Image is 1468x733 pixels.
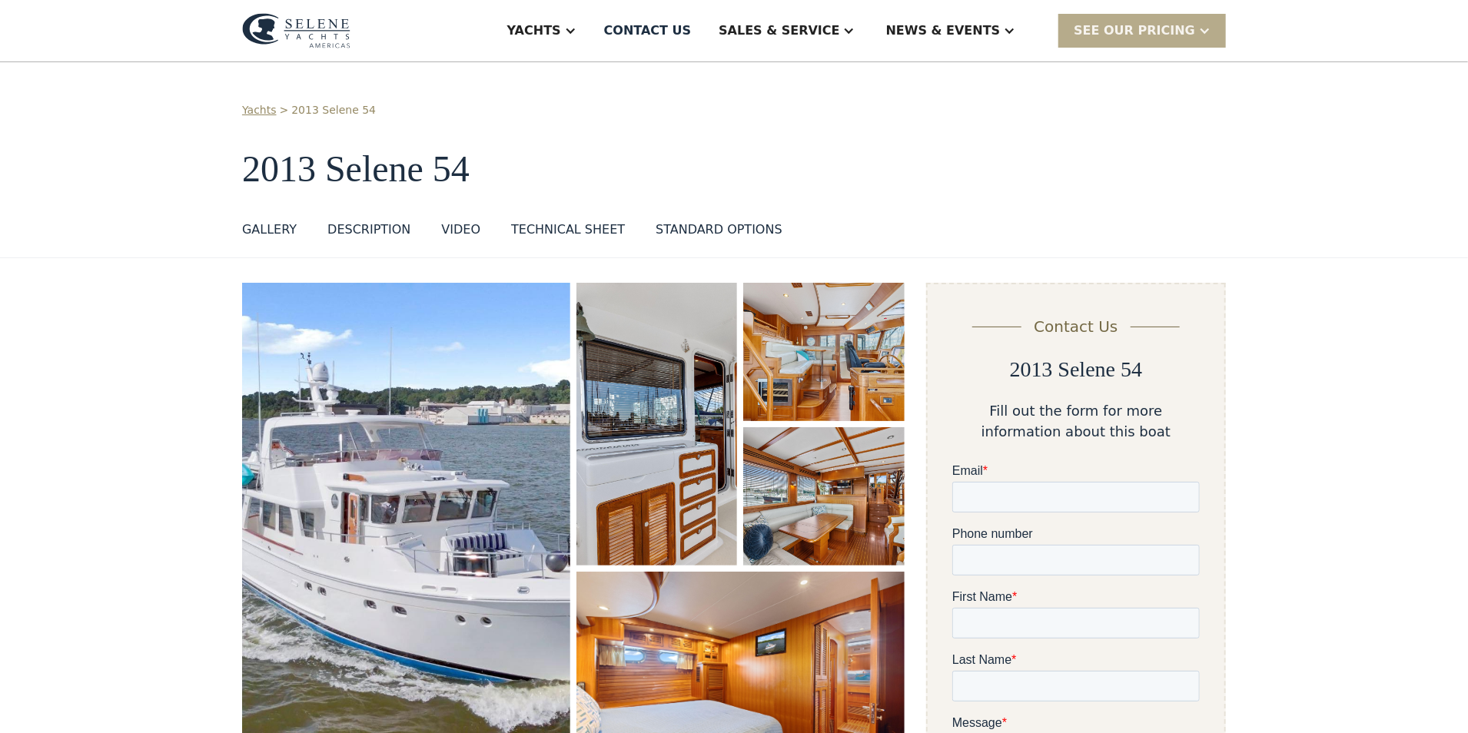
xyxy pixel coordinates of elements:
[1058,14,1226,47] div: SEE Our Pricing
[1010,357,1143,383] h2: 2013 Selene 54
[952,400,1200,442] div: Fill out the form for more information about this boat
[280,102,289,118] div: >
[291,102,376,118] a: 2013 Selene 54
[656,221,782,245] a: STANDARD OPTIONS
[656,221,782,239] div: STANDARD OPTIONS
[576,283,737,566] a: open lightbox
[1034,315,1118,338] div: Contact Us
[242,221,297,245] a: GALLERY
[242,149,1226,190] h1: 2013 Selene 54
[1074,22,1195,40] div: SEE Our Pricing
[242,13,350,48] img: logo
[743,427,905,566] a: open lightbox
[743,283,905,421] a: open lightbox
[511,221,625,245] a: TECHNICAL SHEET
[886,22,1001,40] div: News & EVENTS
[441,221,480,239] div: VIDEO
[511,221,625,239] div: TECHNICAL SHEET
[242,102,277,118] a: Yachts
[242,221,297,239] div: GALLERY
[719,22,839,40] div: Sales & Service
[507,22,561,40] div: Yachts
[604,22,692,40] div: Contact US
[327,221,410,245] a: DESCRIPTION
[327,221,410,239] div: DESCRIPTION
[441,221,480,245] a: VIDEO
